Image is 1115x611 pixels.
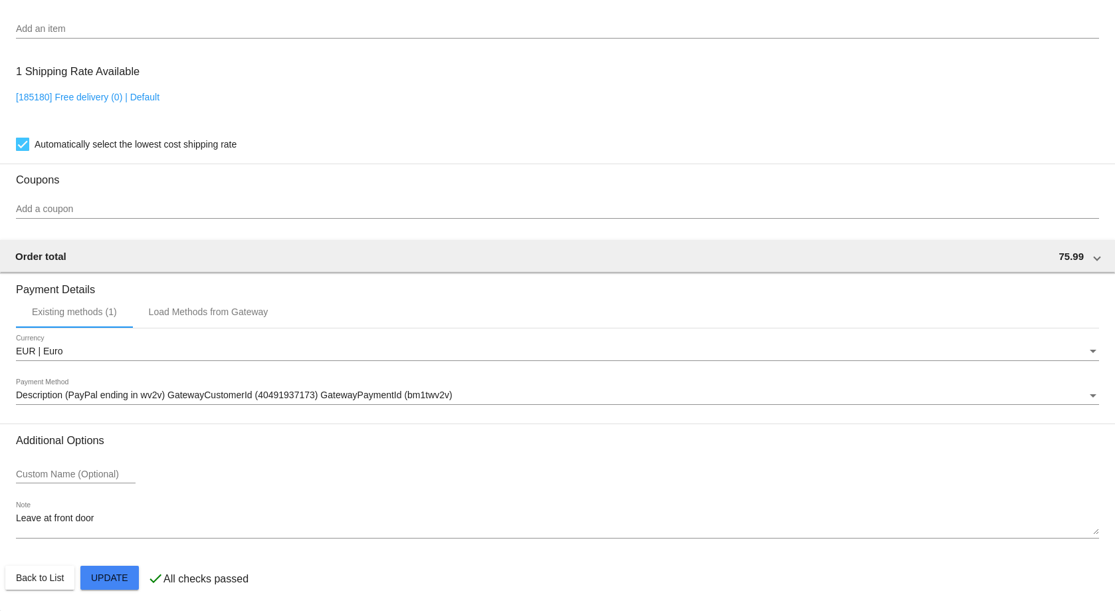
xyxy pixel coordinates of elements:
span: Back to List [16,572,64,583]
input: Add a coupon [16,204,1099,215]
mat-select: Payment Method [16,390,1099,401]
h3: 1 Shipping Rate Available [16,57,140,86]
input: Custom Name (Optional) [16,469,136,480]
span: EUR | Euro [16,346,63,356]
div: Existing methods (1) [32,306,117,317]
span: Update [91,572,128,583]
div: Load Methods from Gateway [149,306,268,317]
mat-select: Currency [16,346,1099,357]
button: Back to List [5,566,74,590]
span: Order total [15,251,66,262]
a: [185180] Free delivery (0) | Default [16,92,159,102]
span: 75.99 [1059,251,1084,262]
h3: Additional Options [16,434,1099,447]
p: All checks passed [163,573,249,585]
button: Update [80,566,139,590]
input: Add an item [16,24,1099,35]
span: Description (PayPal ending in wv2v) GatewayCustomerId (40491937173) GatewayPaymentId (bm1twv2v) [16,390,453,400]
h3: Payment Details [16,273,1099,296]
span: Automatically select the lowest cost shipping rate [35,136,237,152]
h3: Coupons [16,164,1099,186]
mat-icon: check [148,570,163,586]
